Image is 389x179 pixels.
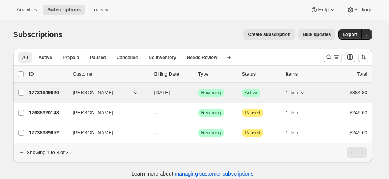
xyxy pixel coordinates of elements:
[117,54,138,61] span: Cancelled
[47,7,81,13] span: Subscriptions
[68,87,144,99] button: [PERSON_NAME]
[39,54,52,61] span: Active
[29,89,67,97] p: 17731649620
[17,7,37,13] span: Analytics
[358,52,369,62] button: Sort the results
[350,130,367,135] span: $249.60
[243,29,295,40] button: Create subscription
[63,54,79,61] span: Prepaid
[347,147,367,158] nav: Pagination
[22,54,28,61] span: All
[303,31,331,37] span: Bulk updates
[154,70,192,78] p: Billing Date
[324,52,342,62] button: Search and filter results
[68,127,144,139] button: [PERSON_NAME]
[286,130,298,136] span: 1 item
[29,70,367,78] div: IDCustomerBilling DateTypeStatusItemsTotal
[354,7,372,13] span: Settings
[201,130,221,136] span: Recurring
[29,109,67,117] p: 17688920148
[350,90,367,95] span: $384.80
[345,52,355,62] button: Customize table column order and visibility
[223,52,235,63] button: Create new view
[154,110,159,115] span: ---
[87,5,115,15] button: Tools
[27,149,69,156] p: Showing 1 to 3 of 3
[12,5,41,15] button: Analytics
[286,70,324,78] div: Items
[154,130,159,135] span: ---
[242,70,280,78] p: Status
[342,5,377,15] button: Settings
[298,29,335,40] button: Bulk updates
[286,87,307,98] button: 1 item
[73,109,113,117] span: [PERSON_NAME]
[73,129,113,137] span: [PERSON_NAME]
[286,107,307,118] button: 1 item
[357,70,367,78] p: Total
[154,90,170,95] span: [DATE]
[201,110,221,116] span: Recurring
[131,170,253,177] p: Learn more about
[350,110,367,115] span: $249.60
[73,70,148,78] p: Customer
[174,171,253,177] a: managing customer subscriptions
[29,128,367,138] div: 17738989652[PERSON_NAME]---SuccessRecurringAttentionPaused1 item$249.60
[29,107,367,118] div: 17688920148[PERSON_NAME]---SuccessRecurringAttentionPaused1 item$249.60
[13,30,63,39] span: Subscriptions
[43,5,85,15] button: Subscriptions
[286,128,307,138] button: 1 item
[245,130,261,136] span: Paused
[90,54,106,61] span: Paused
[318,7,328,13] span: Help
[91,7,103,13] span: Tools
[286,110,298,116] span: 1 item
[68,107,144,119] button: [PERSON_NAME]
[286,90,298,96] span: 1 item
[187,54,218,61] span: Needs Review
[343,31,357,37] span: Export
[29,70,67,78] p: ID
[73,89,113,97] span: [PERSON_NAME]
[198,70,236,78] div: Type
[29,129,67,137] p: 17738989652
[29,87,367,98] div: 17731649620[PERSON_NAME][DATE]SuccessRecurringSuccessActive1 item$384.80
[148,54,176,61] span: No inventory
[306,5,340,15] button: Help
[338,29,362,40] button: Export
[201,90,221,96] span: Recurring
[245,110,261,116] span: Paused
[245,90,258,96] span: Active
[248,31,290,37] span: Create subscription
